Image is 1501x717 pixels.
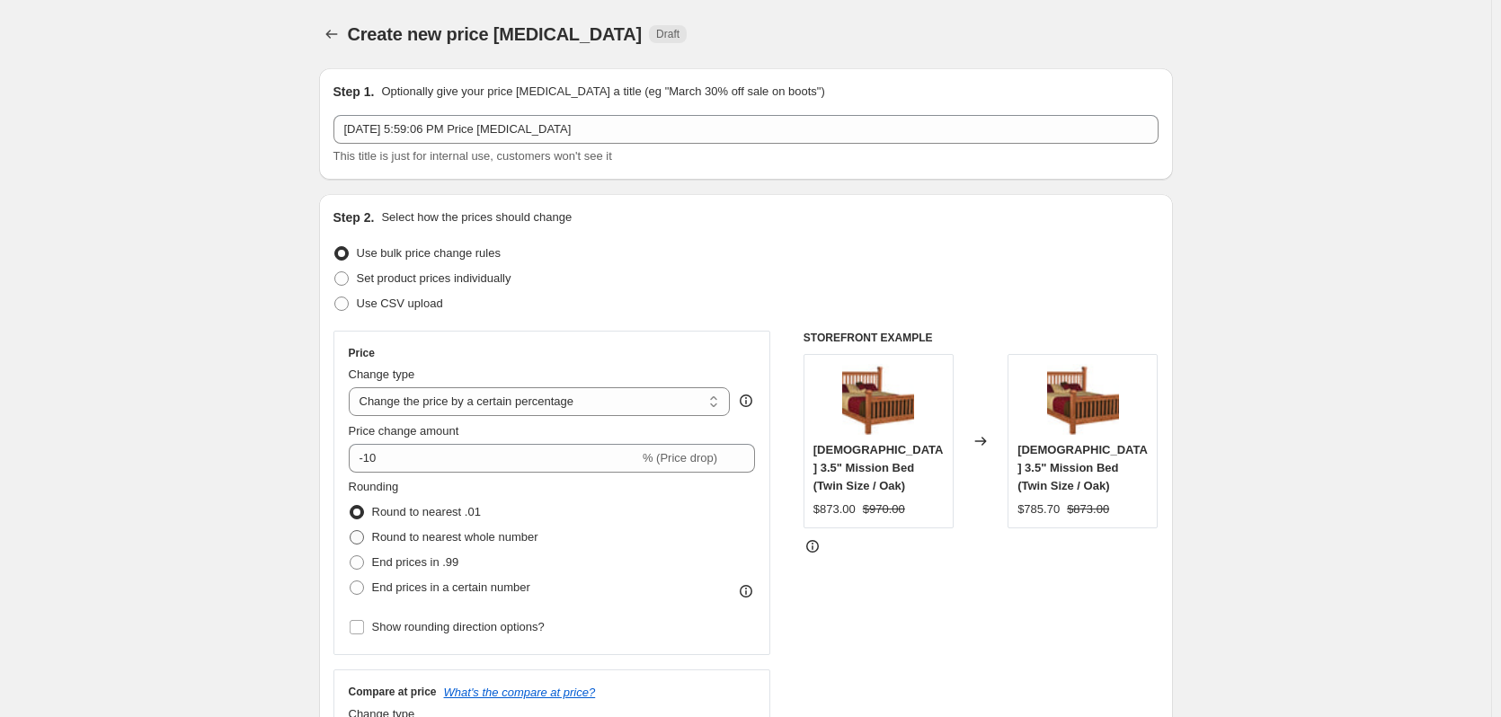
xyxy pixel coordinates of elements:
[357,246,501,260] span: Use bulk price change rules
[842,364,914,436] img: Amish_3.5_Mission_Bed_80x.jpg
[348,24,643,44] span: Create new price [MEDICAL_DATA]
[381,208,572,226] p: Select how the prices should change
[357,297,443,310] span: Use CSV upload
[333,83,375,101] h2: Step 1.
[737,392,755,410] div: help
[444,686,596,699] button: What's the compare at price?
[813,443,944,492] span: [DEMOGRAPHIC_DATA] 3.5" Mission Bed (Twin Size / Oak)
[813,500,856,518] div: $873.00
[1017,443,1148,492] span: [DEMOGRAPHIC_DATA] 3.5" Mission Bed (Twin Size / Oak)
[372,620,545,633] span: Show rounding direction options?
[349,346,375,360] h3: Price
[1047,364,1119,436] img: Amish_3.5_Mission_Bed_80x.jpg
[1067,500,1109,518] strike: $873.00
[333,208,375,226] h2: Step 2.
[863,500,905,518] strike: $970.00
[372,530,538,544] span: Round to nearest whole number
[349,367,415,381] span: Change type
[643,451,717,465] span: % (Price drop)
[372,505,481,518] span: Round to nearest .01
[656,27,679,41] span: Draft
[372,555,459,569] span: End prices in .99
[333,115,1159,144] input: 30% off holiday sale
[381,83,824,101] p: Optionally give your price [MEDICAL_DATA] a title (eg "March 30% off sale on boots")
[349,480,399,493] span: Rounding
[349,444,639,473] input: -15
[349,685,437,699] h3: Compare at price
[349,424,459,438] span: Price change amount
[333,149,612,163] span: This title is just for internal use, customers won't see it
[357,271,511,285] span: Set product prices individually
[1017,500,1060,518] div: $785.70
[372,580,530,594] span: End prices in a certain number
[804,331,1159,345] h6: STOREFRONT EXAMPLE
[319,22,344,47] button: Price change jobs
